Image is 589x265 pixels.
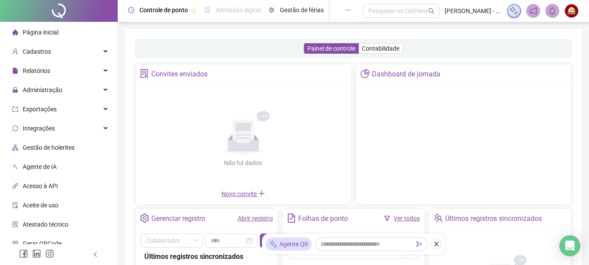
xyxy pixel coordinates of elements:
div: Últimos registros sincronizados [445,211,542,226]
div: Não há dados [203,158,283,168]
span: Painel de controle [307,45,355,52]
span: Gestão de holerites [23,144,75,151]
a: Ver todos [394,215,420,222]
div: Últimos registros sincronizados [144,251,269,262]
span: notification [529,7,537,15]
span: pie-chart [361,69,370,78]
span: Exportações [23,106,57,113]
span: solution [140,69,149,78]
span: left [92,251,99,258]
span: Página inicial [23,29,58,36]
span: linkedin [32,249,41,258]
span: filter [384,215,390,221]
span: Contabilidade [362,45,399,52]
span: sync [12,125,18,131]
span: lock [12,87,18,93]
div: Folhas de ponto [298,211,348,226]
span: Gestão de férias [280,7,324,14]
a: Abrir registro [238,215,273,222]
span: Atestado técnico [23,221,68,228]
span: api [12,183,18,189]
img: sparkle-icon.fc2bf0ac1784a2077858766a79e2daf3.svg [269,240,278,249]
div: Convites enviados [151,67,208,82]
span: Admissão digital [216,7,261,14]
span: setting [140,213,149,223]
span: qrcode [12,241,18,247]
span: file-done [204,7,211,13]
span: Gerar QRCode [23,240,61,247]
span: ellipsis [345,7,351,13]
span: search [428,8,435,14]
span: Administração [23,86,62,93]
span: Relatórios [23,67,50,74]
span: Controle de ponto [140,7,188,14]
span: apartment [12,145,18,151]
span: home [12,29,18,35]
span: file-text [287,213,296,223]
span: send [416,241,422,247]
span: facebook [19,249,28,258]
span: [PERSON_NAME] - MR. CROC PIZZA LTDA [445,6,502,16]
span: export [12,106,18,112]
span: bell [548,7,556,15]
span: Cadastros [23,48,51,55]
img: sparkle-icon.fc2bf0ac1784a2077858766a79e2daf3.svg [509,6,519,16]
span: Agente de IA [23,163,57,170]
span: team [434,213,443,223]
span: solution [12,221,18,227]
span: instagram [45,249,54,258]
span: Integrações [23,125,55,132]
div: Dashboard de jornada [372,67,440,82]
img: 54981 [565,4,578,17]
span: Acesso à API [23,182,58,189]
span: audit [12,202,18,208]
span: pushpin [191,8,197,13]
span: Novo convite [221,190,265,197]
span: plus [258,190,265,197]
span: user-add [12,48,18,55]
span: sun [269,7,275,13]
span: file [12,68,18,74]
span: clock-circle [128,7,134,13]
div: Open Intercom Messenger [559,235,580,256]
span: close [433,241,439,247]
div: Agente QR [266,237,312,251]
span: Aceite de uso [23,202,58,209]
div: Gerenciar registro [151,211,205,226]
